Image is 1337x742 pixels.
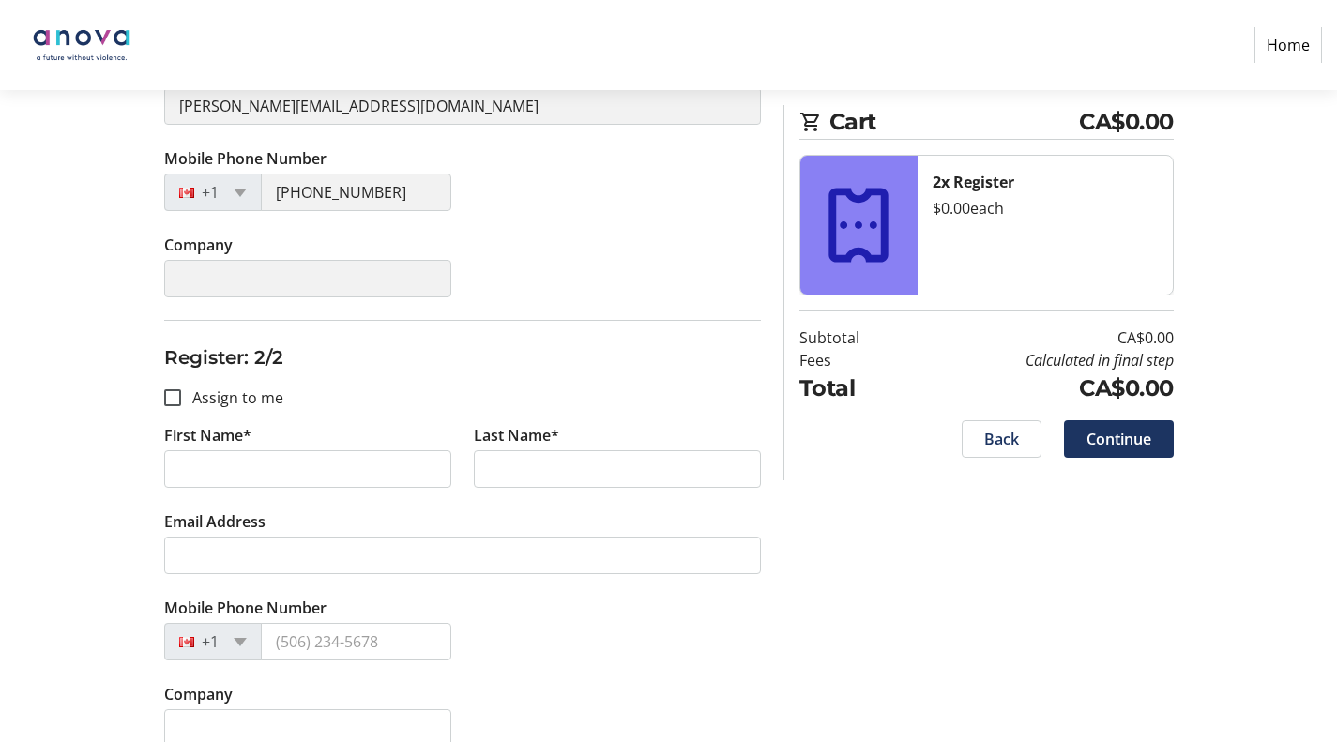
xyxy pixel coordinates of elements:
label: First Name* [164,424,251,447]
strong: 2x Register [933,172,1014,192]
a: Home [1254,27,1322,63]
label: Company [164,234,233,256]
label: Mobile Phone Number [164,147,327,170]
label: Assign to me [181,386,283,409]
label: Last Name* [474,424,559,447]
td: Total [799,371,907,405]
button: Back [962,420,1041,458]
button: Continue [1064,420,1174,458]
td: Calculated in final step [907,349,1174,371]
input: (506) 234-5678 [261,174,451,211]
label: Mobile Phone Number [164,597,327,619]
input: (506) 234-5678 [261,623,451,660]
td: Fees [799,349,907,371]
td: CA$0.00 [907,371,1174,405]
div: $0.00 each [933,197,1158,220]
label: Company [164,683,233,705]
span: Back [984,428,1019,450]
span: Continue [1086,428,1151,450]
span: CA$0.00 [1079,105,1174,139]
img: Anova: A Future Without Violence's Logo [15,8,148,83]
td: Subtotal [799,326,907,349]
h3: Register: 2/2 [164,343,761,371]
span: Cart [829,105,1080,139]
label: Email Address [164,510,266,533]
td: CA$0.00 [907,326,1174,349]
